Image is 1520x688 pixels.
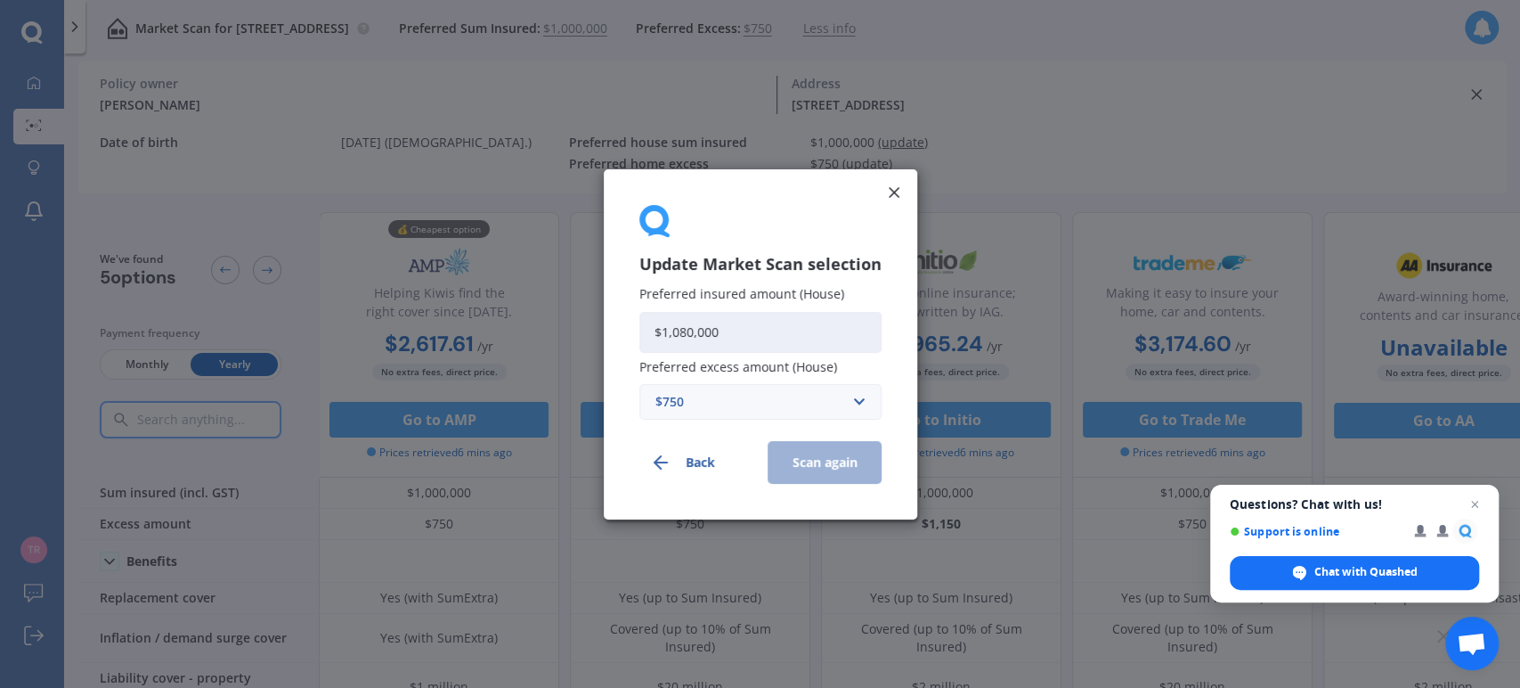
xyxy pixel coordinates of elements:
span: Questions? Chat with us! [1230,497,1479,512]
span: Preferred insured amount (House) [639,285,844,302]
div: $750 [655,391,844,411]
button: Back [639,440,753,483]
span: Close chat [1464,494,1485,515]
span: Preferred excess amount (House) [639,357,837,374]
h3: Update Market Scan selection [639,254,882,274]
span: Chat with Quashed [1314,564,1418,580]
span: Support is online [1230,525,1402,538]
input: Enter amount [639,311,882,352]
div: Chat with Quashed [1230,556,1479,590]
div: Open chat [1445,617,1499,670]
button: Scan again [768,440,882,483]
